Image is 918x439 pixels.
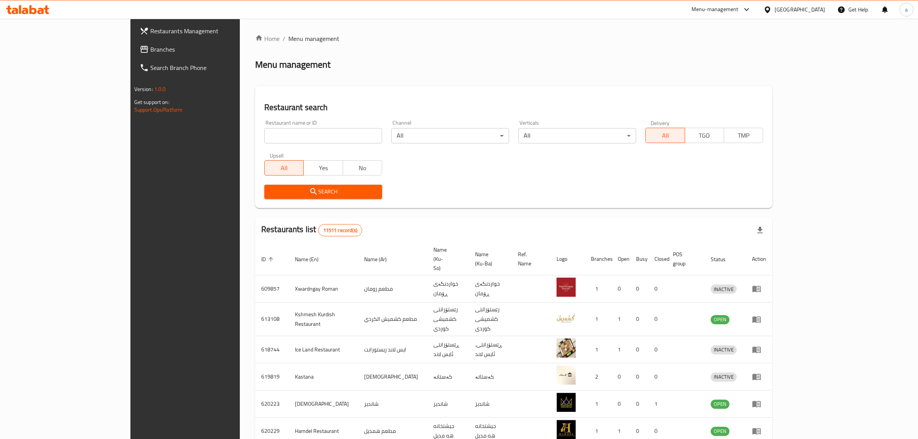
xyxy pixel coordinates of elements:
[692,5,739,14] div: Menu-management
[289,336,358,363] td: Ice Land Restaurant
[518,250,541,268] span: Ref. Name
[358,336,427,363] td: ايس لاند ريستورانت
[648,302,667,336] td: 0
[724,128,763,143] button: TMP
[358,302,427,336] td: مطعم كشميش الكردي
[433,245,460,273] span: Name (Ku-So)
[752,399,766,408] div: Menu
[557,338,576,358] img: Ice Land Restaurant
[133,40,284,59] a: Branches
[648,336,667,363] td: 0
[630,243,648,275] th: Busy
[630,336,648,363] td: 0
[905,5,908,14] span: a
[518,128,636,143] div: All
[133,22,284,40] a: Restaurants Management
[427,302,469,336] td: رێستۆرانتی کشمیشى كوردى
[630,363,648,390] td: 0
[469,302,512,336] td: رێستۆرانتی کشمیشى كوردى
[270,153,284,158] label: Upsell
[150,26,278,36] span: Restaurants Management
[154,84,166,94] span: 1.0.0
[612,336,630,363] td: 1
[752,426,766,436] div: Menu
[585,390,612,418] td: 1
[475,250,503,268] span: Name (Ku-Ba)
[557,420,576,439] img: Hamdel Restaurant
[746,243,772,275] th: Action
[134,105,183,115] a: Support.OpsPlatform
[630,275,648,302] td: 0
[585,243,612,275] th: Branches
[630,302,648,336] td: 0
[557,393,576,412] img: Shandiz
[557,308,576,327] img: Kshmesh Kurdish Restaurant
[289,390,358,418] td: [DEMOGRAPHIC_DATA]
[270,187,376,197] span: Search
[255,34,772,43] nav: breadcrumb
[268,163,301,174] span: All
[752,345,766,354] div: Menu
[261,255,276,264] span: ID
[289,363,358,390] td: Kastana
[358,390,427,418] td: شانديز
[427,390,469,418] td: شانديز
[612,302,630,336] td: 1
[303,160,343,176] button: Yes
[427,363,469,390] td: کەستانە
[711,372,737,382] div: INACTIVE
[585,275,612,302] td: 1
[283,34,285,43] li: /
[469,390,512,418] td: شانديز
[318,224,362,236] div: Total records count
[752,372,766,381] div: Menu
[150,45,278,54] span: Branches
[264,102,763,113] h2: Restaurant search
[295,255,329,264] span: Name (En)
[612,275,630,302] td: 0
[630,390,648,418] td: 0
[711,400,729,409] div: OPEN
[585,336,612,363] td: 1
[391,128,509,143] div: All
[550,243,585,275] th: Logo
[648,390,667,418] td: 1
[288,34,339,43] span: Menu management
[685,128,724,143] button: TGO
[711,372,737,381] span: INACTIVE
[134,84,153,94] span: Version:
[775,5,825,14] div: [GEOGRAPHIC_DATA]
[648,243,667,275] th: Closed
[612,243,630,275] th: Open
[133,59,284,77] a: Search Branch Phone
[264,185,382,199] button: Search
[651,120,670,125] label: Delivery
[688,130,721,141] span: TGO
[711,285,737,294] span: INACTIVE
[585,302,612,336] td: 1
[343,160,382,176] button: No
[645,128,685,143] button: All
[289,302,358,336] td: Kshmesh Kurdish Restaurant
[289,275,358,302] td: Xwardngay Roman
[134,97,169,107] span: Get support on:
[648,275,667,302] td: 0
[751,221,769,239] div: Export file
[469,363,512,390] td: کەستانە
[319,227,362,234] span: 11511 record(s)
[261,224,362,236] h2: Restaurants list
[752,284,766,293] div: Menu
[557,366,576,385] img: Kastana
[264,128,382,143] input: Search for restaurant name or ID..
[649,130,682,141] span: All
[469,275,512,302] td: خواردنگەی ڕۆمان
[711,315,729,324] span: OPEN
[711,345,737,354] span: INACTIVE
[752,315,766,324] div: Menu
[358,363,427,390] td: [DEMOGRAPHIC_DATA]
[648,363,667,390] td: 0
[364,255,397,264] span: Name (Ar)
[711,427,729,436] span: OPEN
